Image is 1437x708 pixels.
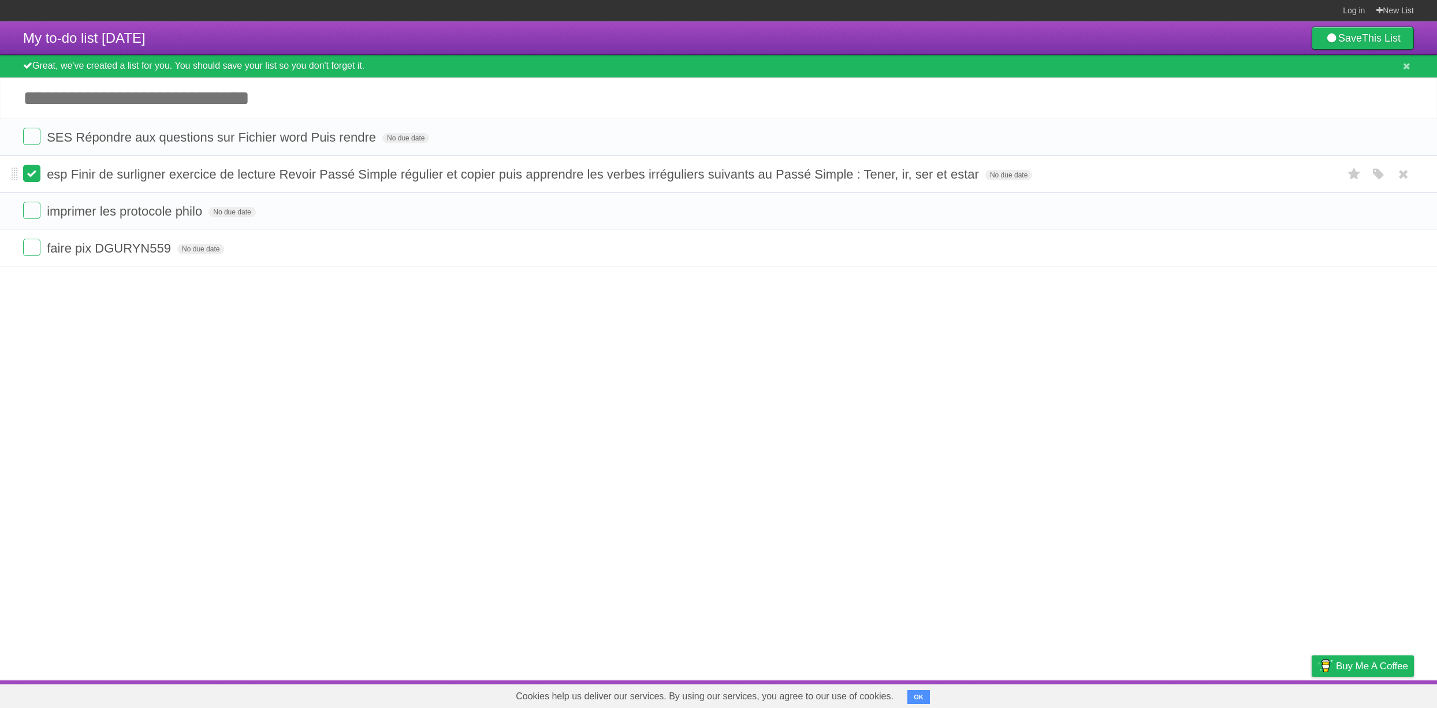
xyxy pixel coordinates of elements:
[1158,683,1182,705] a: About
[985,170,1032,180] span: No due date
[47,204,205,218] span: imprimer les protocole philo
[1362,32,1401,44] b: This List
[1257,683,1283,705] a: Terms
[1341,683,1414,705] a: Suggest a feature
[504,685,905,708] span: Cookies help us deliver our services. By using our services, you agree to our use of cookies.
[23,30,146,46] span: My to-do list [DATE]
[23,239,40,256] label: Done
[47,130,379,144] span: SES Répondre aux questions sur Fichier word Puis rendre
[1196,683,1243,705] a: Developers
[907,690,930,704] button: OK
[1297,683,1327,705] a: Privacy
[382,133,429,143] span: No due date
[47,167,982,181] span: esp Finir de surligner exercice de lecture Revoir Passé Simple régulier et copier puis apprendre ...
[47,241,174,255] span: faire pix DGURYN559
[23,165,40,182] label: Done
[1317,656,1333,676] img: Buy me a coffee
[1336,656,1408,676] span: Buy me a coffee
[23,202,40,219] label: Done
[209,207,255,217] span: No due date
[177,244,224,254] span: No due date
[1343,165,1365,184] label: Star task
[1312,27,1414,50] a: SaveThis List
[23,128,40,145] label: Done
[1312,655,1414,677] a: Buy me a coffee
